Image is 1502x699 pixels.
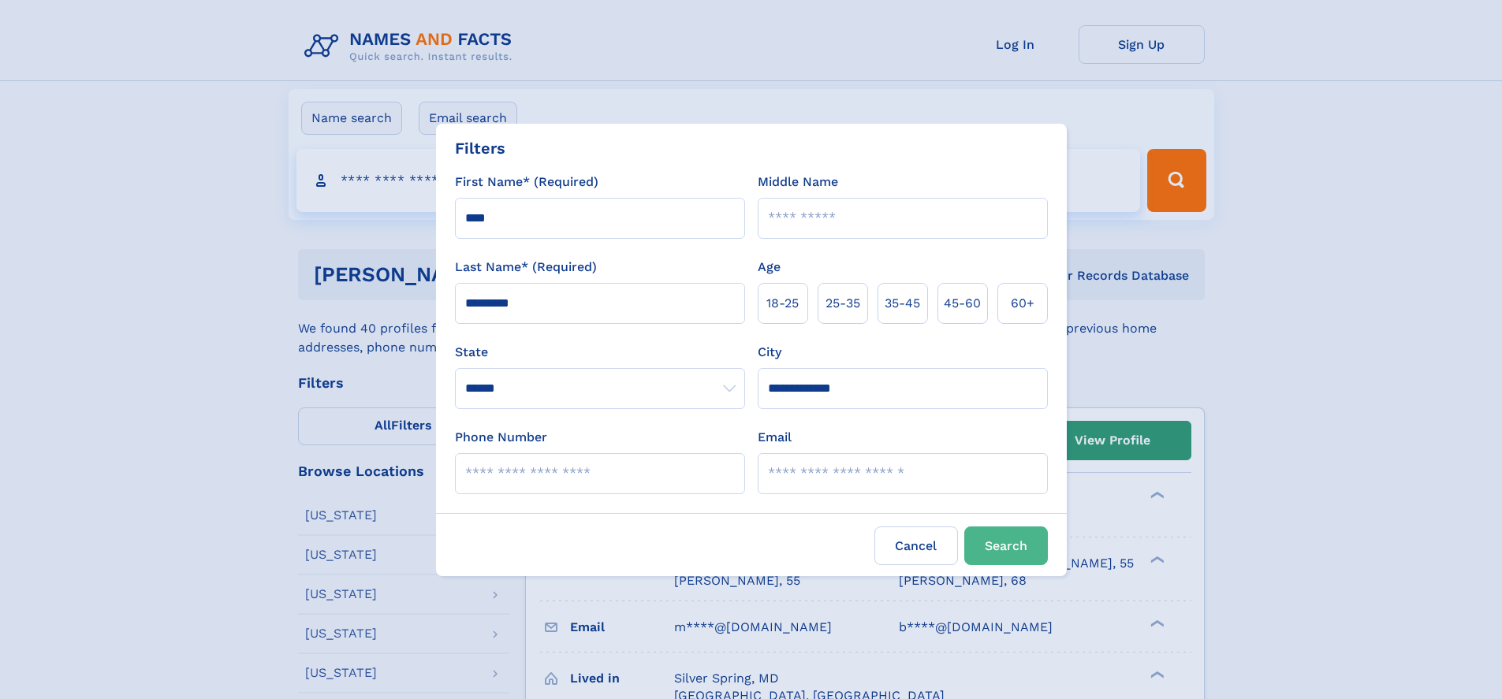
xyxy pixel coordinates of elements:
label: Cancel [874,526,958,565]
button: Search [964,526,1048,565]
label: City [758,343,781,362]
label: Middle Name [758,173,838,191]
span: 35‑45 [885,294,920,313]
span: 45‑60 [944,294,981,313]
label: Email [758,428,792,447]
span: 25‑35 [826,294,860,313]
label: Last Name* (Required) [455,258,597,277]
label: State [455,343,745,362]
span: 60+ [1011,294,1034,313]
label: Age [758,258,781,277]
div: Filters [455,136,505,160]
span: 18‑25 [766,294,799,313]
label: Phone Number [455,428,547,447]
label: First Name* (Required) [455,173,598,191]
